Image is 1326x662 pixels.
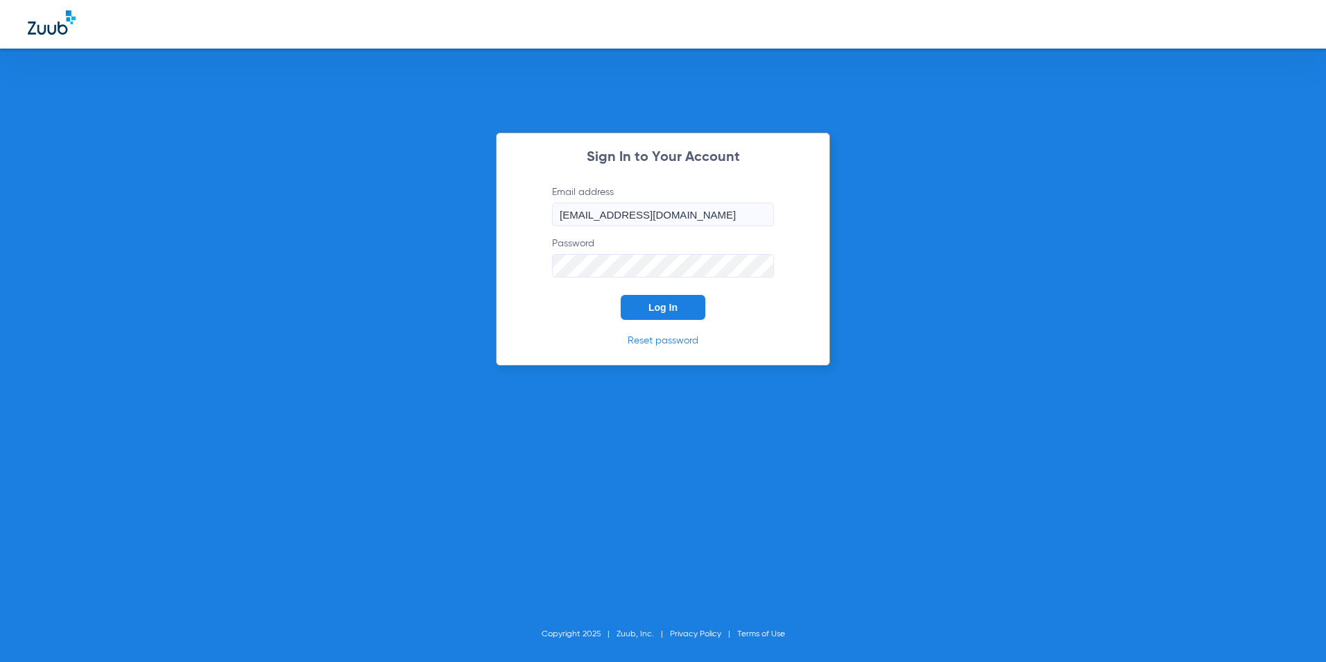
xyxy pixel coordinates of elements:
[617,627,670,641] li: Zuub, Inc.
[628,336,698,346] a: Reset password
[737,630,785,638] a: Terms of Use
[28,10,76,35] img: Zuub Logo
[1257,595,1326,662] iframe: Chat Widget
[552,185,774,226] label: Email address
[542,627,617,641] li: Copyright 2025
[670,630,721,638] a: Privacy Policy
[552,237,774,278] label: Password
[552,254,774,278] input: Password
[531,151,795,164] h2: Sign In to Your Account
[621,295,705,320] button: Log In
[552,203,774,226] input: Email address
[648,302,678,313] span: Log In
